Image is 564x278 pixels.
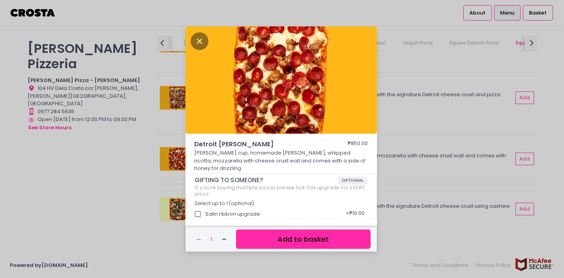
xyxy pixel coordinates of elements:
button: Add to basket [236,229,370,249]
span: GIFTING TO SOMEONE? [195,177,338,184]
button: Close [191,37,209,45]
span: Detroit [PERSON_NAME] [194,140,324,149]
img: Detroit Roni Salciccia [186,26,377,134]
p: [PERSON_NAME] cup, homemade [PERSON_NAME], whipped ricotta, mozzarella with cheese crust wall and... [194,149,368,172]
div: If you're buying multiple pizzas please tick this upgrade for EVERY pizza [195,185,367,197]
div: ₱850.00 [348,140,368,149]
span: OPTIONAL [338,177,367,185]
div: + ₱10.00 [343,207,367,222]
span: Select up to 1 (optional) [195,200,254,207]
